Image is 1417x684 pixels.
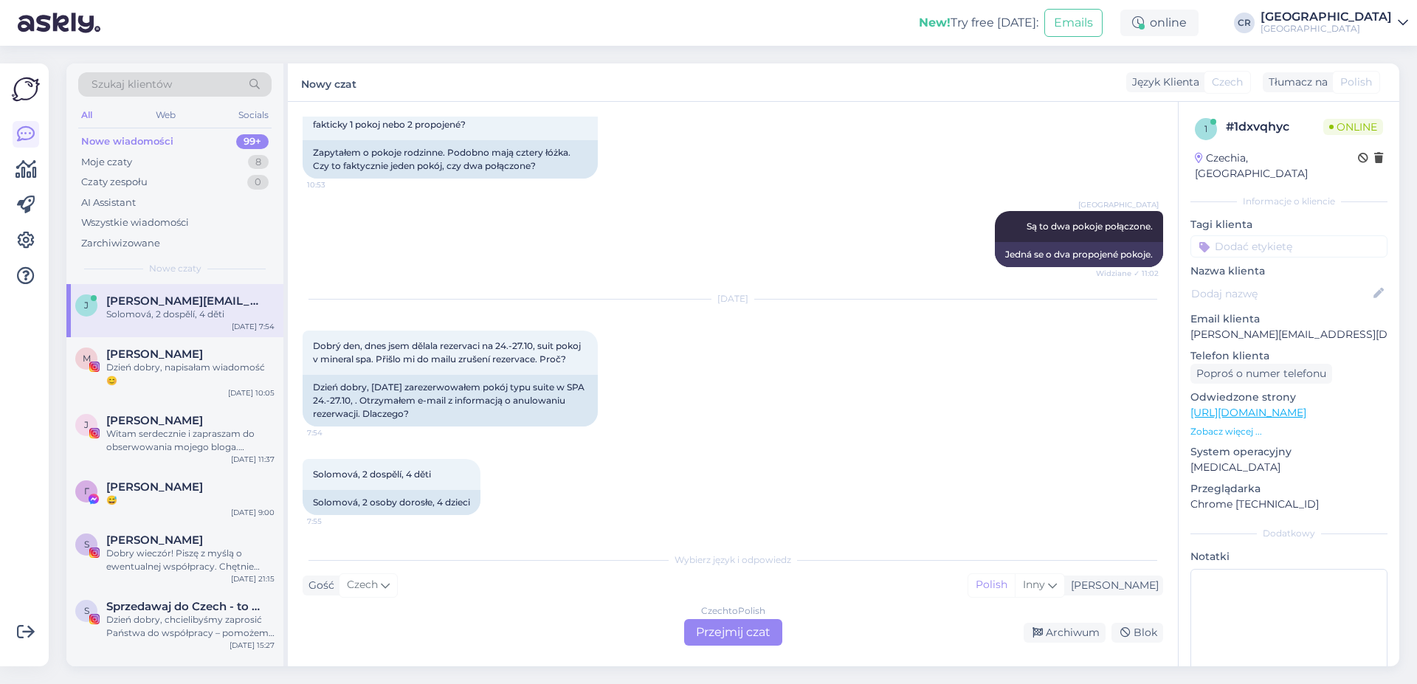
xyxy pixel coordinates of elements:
div: Socials [235,106,272,125]
button: Emails [1044,9,1103,37]
div: [DATE] 10:05 [228,387,275,398]
span: 7:55 [307,516,362,527]
span: Monika Kowalewska [106,348,203,361]
p: Notatki [1190,549,1387,564]
div: AI Assistant [81,196,136,210]
span: S [84,539,89,550]
div: Try free [DATE]: [919,14,1038,32]
div: Gość [303,578,334,593]
div: [DATE] 21:15 [231,573,275,584]
div: Poproś o numer telefonu [1190,364,1332,384]
span: j [84,300,89,311]
span: Sylwia Tomczak [106,533,203,547]
div: Dzień dobry, [DATE] zarezerwowałem pokój typu suite w SPA 24.-27.10, . Otrzymałem e-mail z inform... [303,375,598,426]
div: 99+ [236,134,269,149]
p: System operacyjny [1190,444,1387,460]
div: Solomová, 2 dospělí, 4 děti [106,308,275,321]
label: Nowy czat [301,72,356,92]
div: Czech to Polish [701,604,765,618]
a: [URL][DOMAIN_NAME] [1190,406,1306,419]
span: Widziane ✓ 11:02 [1096,268,1159,279]
p: Telefon klienta [1190,348,1387,364]
div: online [1120,10,1199,36]
span: Polish [1340,75,1372,90]
span: J [84,419,89,430]
span: Nowe czaty [149,262,201,275]
span: S [84,605,89,616]
input: Dodaj nazwę [1191,286,1371,302]
span: Sprzedawaj do Czech - to proste! [106,600,260,613]
div: Tłumacz na [1263,75,1328,90]
div: CR [1234,13,1255,33]
div: Solomová, 2 osoby dorosłe, 4 dzieci [303,490,480,515]
div: Jedná se o dva propojené pokoje. [995,242,1163,267]
span: Szukaj klientów [92,77,172,92]
span: Г [84,486,89,497]
div: Wszystkie wiadomości [81,215,189,230]
div: Wybierz język i odpowiedz [303,553,1163,567]
span: [GEOGRAPHIC_DATA] [1078,199,1159,210]
span: Są to dwa pokoje połączone. [1027,221,1153,232]
input: Dodać etykietę [1190,235,1387,258]
span: M [83,353,91,364]
div: Informacje o kliencie [1190,195,1387,208]
div: [GEOGRAPHIC_DATA] [1261,11,1392,23]
span: 7:54 [307,427,362,438]
div: [GEOGRAPHIC_DATA] [1261,23,1392,35]
div: Dzień dobry, napisałam wiadomość 😊 [106,361,275,387]
span: Online [1323,119,1383,135]
div: Zapytałem o pokoje rodzinne. Podobno mają cztery łóżka. Czy to faktycznie jeden pokój, czy dwa po... [303,140,598,179]
div: [DATE] 11:37 [231,454,275,465]
div: Język Klienta [1126,75,1199,90]
p: [MEDICAL_DATA] [1190,460,1387,475]
div: Witam serdecznie i zapraszam do obserwowania mojego bloga. Obecnie posiadam ponad 22 tys. followe... [106,427,275,454]
div: Czaty zespołu [81,175,148,190]
img: Askly Logo [12,75,40,103]
span: 1 [1204,123,1207,134]
div: Dzień dobry, chcielibyśmy zaprosić Państwa do współpracy – pomożemy dotrzeć do czeskich i [DEMOGR... [106,613,275,640]
span: Solomová, 2 dospělí, 4 děti [313,469,431,480]
span: Inny [1023,578,1045,591]
span: Czech [1212,75,1243,90]
div: [DATE] [303,292,1163,305]
span: jitka.solomova@seznam.cz [106,294,260,308]
div: 0 [247,175,269,190]
p: Chrome [TECHNICAL_ID] [1190,497,1387,512]
div: [DATE] 9:00 [231,507,275,518]
div: Dodatkowy [1190,527,1387,540]
span: Dobrý den, dnes jsem dělala rezervaci na 24.-27.10, suit pokoj v mineral spa. Přišlo mi do mailu ... [313,340,583,365]
p: Email klienta [1190,311,1387,327]
div: Zarchiwizowane [81,236,160,251]
b: New! [919,15,951,30]
div: [DATE] 7:54 [232,321,275,332]
div: Blok [1111,623,1163,643]
div: All [78,106,95,125]
div: [DATE] 15:27 [230,640,275,651]
p: Tagi klienta [1190,217,1387,232]
div: Nowe wiadomości [81,134,173,149]
span: Галина Попова [106,480,203,494]
div: 8 [248,155,269,170]
div: [PERSON_NAME] [1065,578,1159,593]
p: Zobacz więcej ... [1190,425,1387,438]
a: [GEOGRAPHIC_DATA][GEOGRAPHIC_DATA] [1261,11,1408,35]
span: 10:53 [307,179,362,190]
p: Przeglądarka [1190,481,1387,497]
div: 😅 [106,494,275,507]
p: Nazwa klienta [1190,263,1387,279]
div: Dobry wieczór! Piszę z myślą o ewentualnej współpracy. Chętnie przygotuję materiały w ramach poby... [106,547,275,573]
p: Odwiedzone strony [1190,390,1387,405]
div: # 1dxvqhyc [1226,118,1323,136]
div: Moje czaty [81,155,132,170]
span: Czech [347,577,378,593]
p: [PERSON_NAME][EMAIL_ADDRESS][DOMAIN_NAME] [1190,327,1387,342]
div: Polish [968,574,1015,596]
span: Joanna Wesołek [106,414,203,427]
div: Web [153,106,179,125]
div: Przejmij czat [684,619,782,646]
div: Archiwum [1024,623,1106,643]
div: Czechia, [GEOGRAPHIC_DATA] [1195,151,1358,182]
